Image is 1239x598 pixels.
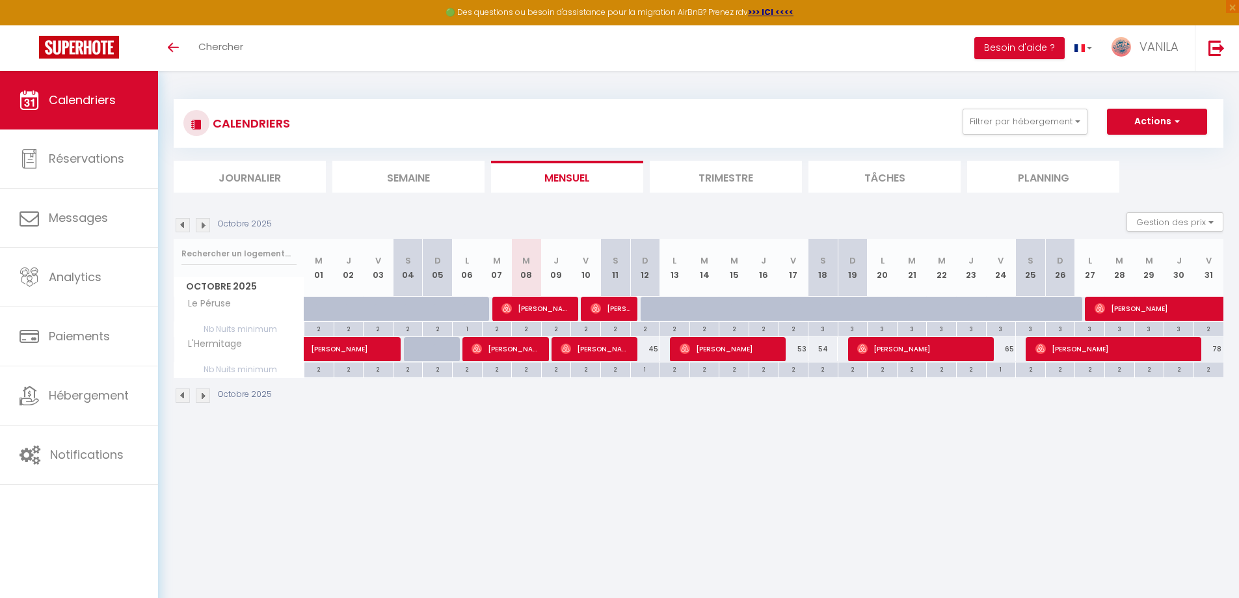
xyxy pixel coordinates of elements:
th: 26 [1045,239,1075,297]
th: 02 [334,239,364,297]
div: 2 [364,362,393,375]
img: logout [1208,40,1225,56]
div: 1 [631,362,660,375]
span: L'Hermitage [176,337,245,351]
abbr: M [730,254,738,267]
div: 2 [423,362,452,375]
abbr: S [1028,254,1033,267]
th: 04 [393,239,423,297]
th: 21 [897,239,927,297]
div: 2 [601,362,630,375]
span: [PERSON_NAME] [857,336,987,361]
th: 05 [423,239,453,297]
abbr: M [493,254,501,267]
div: 3 [868,322,897,334]
th: 16 [749,239,779,297]
div: 2 [1075,362,1104,375]
div: 2 [334,322,364,334]
p: Octobre 2025 [218,218,272,230]
img: ... [1112,37,1131,57]
div: 2 [779,322,808,334]
div: 2 [779,362,808,375]
span: [PERSON_NAME] [1035,336,1195,361]
span: [PERSON_NAME] [472,336,541,361]
div: 2 [453,362,482,375]
th: 01 [304,239,334,297]
th: 27 [1075,239,1105,297]
div: 53 [779,337,808,361]
div: 3 [1105,322,1134,334]
abbr: V [375,254,381,267]
div: 45 [630,337,660,361]
span: Octobre 2025 [174,277,304,296]
span: Réservations [49,150,124,167]
th: 03 [364,239,393,297]
div: 2 [512,322,541,334]
abbr: J [761,254,766,267]
div: 3 [1135,322,1164,334]
div: 2 [483,322,512,334]
div: 2 [364,322,393,334]
div: 1 [453,322,482,334]
span: Le Péruse [176,297,234,311]
abbr: J [346,254,351,267]
button: Filtrer par hébergement [963,109,1087,135]
div: 2 [927,362,956,375]
div: 2 [571,322,600,334]
th: 13 [660,239,690,297]
button: Actions [1107,109,1207,135]
span: VANILA [1139,38,1179,55]
a: [PERSON_NAME] [304,337,334,362]
div: 2 [690,362,719,375]
li: Journalier [174,161,326,193]
abbr: V [790,254,796,267]
h3: CALENDRIERS [209,109,290,138]
th: 08 [512,239,542,297]
span: [PERSON_NAME] [591,296,630,321]
th: 07 [482,239,512,297]
abbr: D [1057,254,1063,267]
div: 2 [542,322,571,334]
th: 14 [689,239,719,297]
div: 2 [898,362,927,375]
div: 2 [512,362,541,375]
abbr: M [938,254,946,267]
div: 3 [808,322,838,334]
p: Octobre 2025 [218,388,272,401]
div: 2 [304,322,334,334]
abbr: L [673,254,676,267]
div: 3 [927,322,956,334]
div: 54 [808,337,838,361]
div: 2 [660,362,689,375]
abbr: M [908,254,916,267]
abbr: L [465,254,469,267]
th: 19 [838,239,868,297]
div: 2 [601,322,630,334]
span: Calendriers [49,92,116,108]
div: 2 [542,362,571,375]
div: 2 [1194,362,1223,375]
abbr: J [553,254,559,267]
span: Chercher [198,40,243,53]
div: 2 [334,362,364,375]
abbr: V [1206,254,1212,267]
div: 2 [304,362,334,375]
div: 3 [1164,322,1193,334]
th: 11 [600,239,630,297]
span: [PERSON_NAME] [311,330,401,355]
li: Planning [967,161,1119,193]
div: 2 [690,322,719,334]
div: 2 [957,362,986,375]
span: Messages [49,210,108,226]
th: 20 [868,239,898,297]
div: 2 [483,362,512,375]
li: Tâches [808,161,961,193]
abbr: D [642,254,648,267]
li: Trimestre [650,161,802,193]
div: 2 [1135,362,1164,375]
div: 2 [571,362,600,375]
th: 23 [957,239,987,297]
abbr: D [849,254,856,267]
abbr: L [1088,254,1092,267]
a: >>> ICI <<<< [748,7,793,18]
